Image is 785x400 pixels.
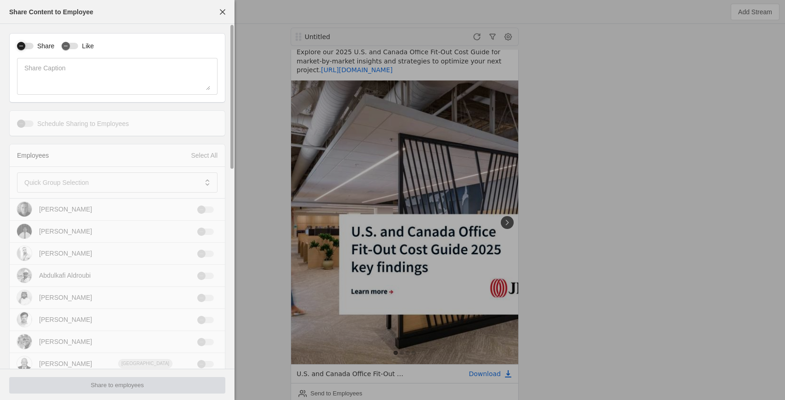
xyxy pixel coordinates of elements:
[17,290,32,305] img: cache
[39,337,92,346] div: [PERSON_NAME]
[17,268,32,283] img: cache
[34,41,54,51] label: Share
[17,224,32,239] img: cache
[24,63,66,74] mat-label: Share Caption
[191,151,218,160] div: Select All
[39,293,92,302] div: [PERSON_NAME]
[34,119,129,128] label: Schedule Sharing to Employees
[17,312,32,327] img: cache
[39,271,91,280] div: Abdulkafi Aldroubi
[118,359,172,368] div: [GEOGRAPHIC_DATA]
[17,356,32,371] img: cache
[17,334,32,349] img: cache
[39,227,92,236] div: [PERSON_NAME]
[24,177,89,188] mat-label: Quick Group Selection
[39,315,92,324] div: [PERSON_NAME]
[17,152,49,159] span: Employees
[17,202,32,217] img: cache
[17,246,32,261] img: cache
[39,359,92,368] div: [PERSON_NAME]
[39,205,92,214] div: [PERSON_NAME]
[9,7,93,17] div: Share Content to Employee
[78,41,94,51] label: Like
[39,249,92,258] div: [PERSON_NAME]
